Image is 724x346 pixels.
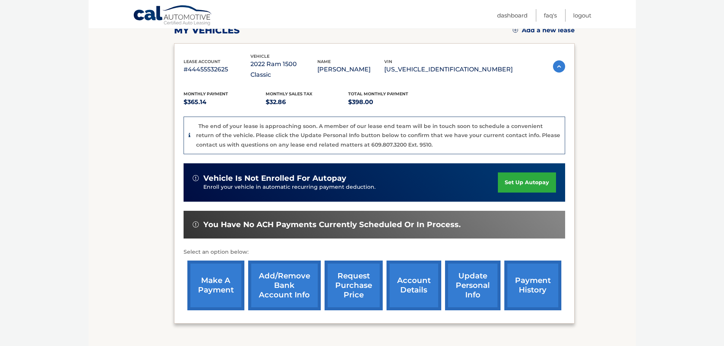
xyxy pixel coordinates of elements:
span: vehicle [250,54,269,59]
a: FAQ's [544,9,557,22]
p: [PERSON_NAME] [317,64,384,75]
a: Add/Remove bank account info [248,261,321,310]
p: $32.86 [266,97,348,107]
span: lease account [184,59,220,64]
a: Dashboard [497,9,528,22]
a: make a payment [187,261,244,310]
a: Cal Automotive [133,5,213,27]
p: The end of your lease is approaching soon. A member of our lease end team will be in touch soon t... [196,123,560,148]
span: vin [384,59,392,64]
p: Enroll your vehicle in automatic recurring payment deduction. [203,183,498,191]
span: Monthly sales Tax [266,91,312,96]
a: payment history [504,261,561,310]
a: request purchase price [325,261,383,310]
a: Add a new lease [513,27,575,34]
a: Logout [573,9,591,22]
img: alert-white.svg [193,221,199,228]
img: accordion-active.svg [553,60,565,73]
p: $365.14 [184,97,266,107]
p: $398.00 [348,97,431,107]
a: set up autopay [498,172,556,193]
p: #44455532625 [184,64,250,75]
p: Select an option below: [184,248,565,257]
span: vehicle is not enrolled for autopay [203,174,346,183]
img: alert-white.svg [193,175,199,181]
a: account details [387,261,441,310]
span: Monthly Payment [184,91,228,96]
p: 2022 Ram 1500 Classic [250,59,317,80]
span: You have no ACH payments currently scheduled or in process. [203,220,461,229]
img: add.svg [513,27,518,33]
span: Total Monthly Payment [348,91,408,96]
p: [US_VEHICLE_IDENTIFICATION_NUMBER] [384,64,513,75]
span: name [317,59,331,64]
a: update personal info [445,261,501,310]
h2: my vehicles [174,25,240,36]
